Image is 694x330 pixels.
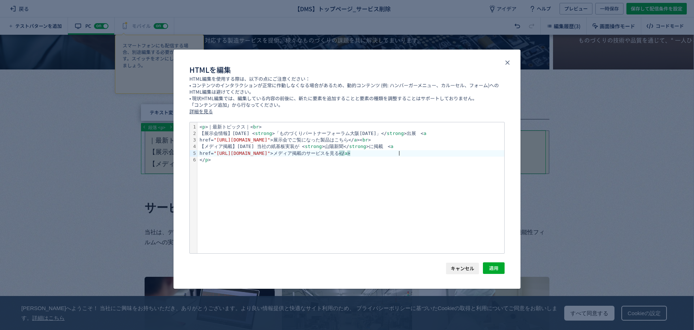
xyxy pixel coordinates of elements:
[215,114,360,121] strong: 「ものづくりパートナーフォーラム大阪[DATE]」
[282,126,308,133] strong: 山陽新聞
[446,263,479,274] button: キャンセル
[39,90,103,165] span: 現在、オンラインです。
[363,137,368,143] span: br
[214,151,270,156] span: "[URL][DOMAIN_NAME]"
[190,124,197,130] div: 1
[483,262,505,274] button: 適用
[190,130,197,137] div: 2
[197,150,504,157] div: href= >メディア掲載のサービスを見る
[253,124,259,130] span: br
[373,114,419,122] a: 詳しくはこちら
[419,242,549,329] img: 設計・製造受託（ODM/EMS）
[145,165,549,181] h2: サービス
[343,46,351,54] button: Go to slide 2
[282,242,412,329] img: 半導体組立
[424,131,427,136] span: a
[197,137,504,143] div: href= >展示会でご覧になった製品はこちら</ >< >
[190,157,197,163] div: 6
[189,108,213,115] a: 詳細を見る
[197,157,504,163] div: </ >
[621,271,667,286] div: Cookieの設定
[451,263,474,274] span: キャンセル
[38,40,121,51] div: チャットする
[339,151,345,156] span: </
[502,57,513,68] button: close
[330,46,339,54] button: Go to slide 1
[12,44,30,47] img: d_828441353_company_1694572092547_828441353
[344,151,347,156] span: a
[145,242,275,329] img: 商品設計受託
[355,46,364,54] button: Go to slide 3
[347,151,350,156] span: >
[190,137,197,143] div: 3
[119,4,136,21] div: チャットウィンドウを最小化する
[189,64,505,76] span: HTMLを編集
[197,130,504,137] div: 【展示会情報】[DATE] < >「ものづくりパートナーフォーラム大阪[DATE]」</ >出展 <
[255,131,272,136] span: strong
[205,157,208,162] span: p
[197,143,504,150] div: 【メディア掲載】[DATE] 当社の紙基板実装が < >山陽新聞</ >に掲載 <
[32,280,65,286] a: 詳細はこちら
[489,262,498,274] span: 適用
[327,126,373,134] a: 詳しくはこちら
[197,124,504,130] div: < >｜最新トピックス｜< >
[391,144,394,149] span: a
[564,271,614,286] div: すべて同意する
[349,144,366,149] span: strong
[190,150,197,157] div: 5
[21,268,559,288] span: [PERSON_NAME]へようこそ！ 当社にご興味をお持ちいただき、ありがとうございます。より良い情報提供と快適なサイト利用のため、 プライバシーポリシーに基づいたCookieの取得と利用につ...
[189,76,505,115] p: HTML編集を使用する際は、以下の点にご注意ください： • コンテンツのインタラクションが正常に作動しなくなる場合があるため、動的コンテンツ (例: ハンバーガーメニュー、カルーセル、フォーム)...
[354,137,357,143] span: a
[387,131,404,136] span: strong
[190,143,197,150] div: 4
[145,96,549,139] p: ｜最新トピックス｜ 【展示会情報】[DATE] 出展 【メディア掲載】[DATE] 当社の紙基板実装が に掲載
[145,192,549,213] p: 当社は、デバイス・装置の設計から、組立、検査まで一貫生産体制でサービスを提供します。また、商品開発受託や、超高密度実装（0201）、機能性フィルムへの実装、紙基板実装などの新開発技術を用いて、お...
[305,144,322,149] span: strong
[214,137,270,143] span: "[URL][DOMAIN_NAME]"
[4,198,138,223] textarea: メッセージを入力して、Enterキーを押してください
[202,124,205,130] span: p
[173,50,520,289] div: dialog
